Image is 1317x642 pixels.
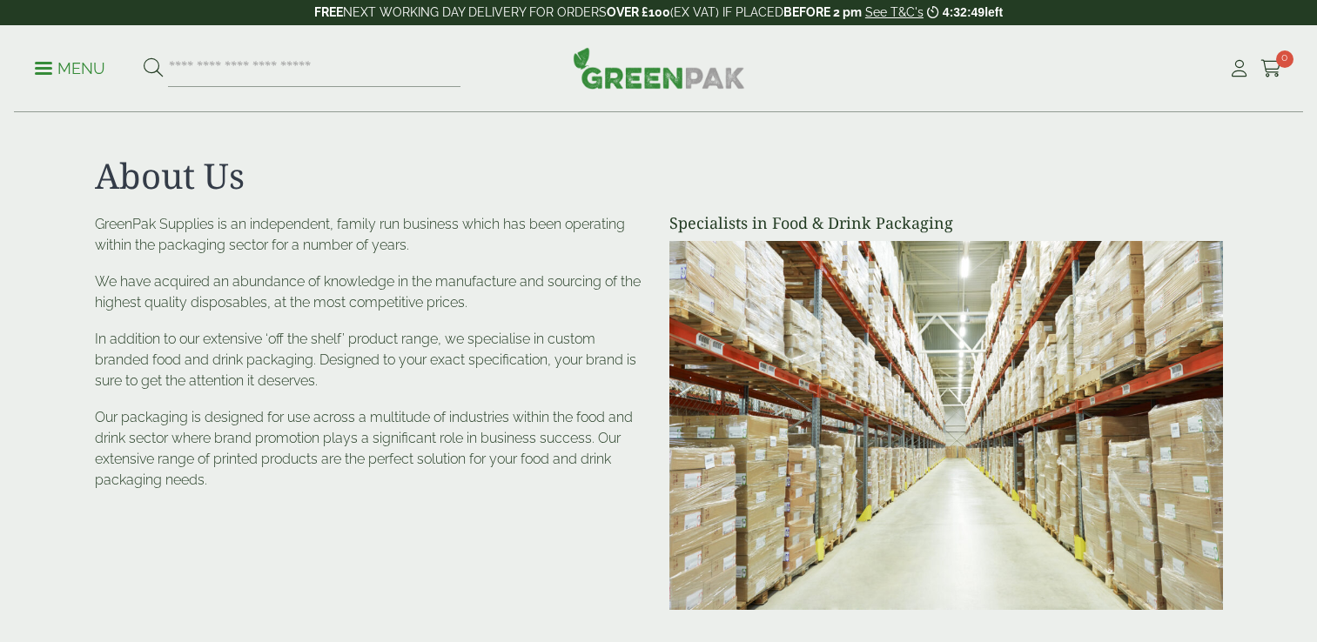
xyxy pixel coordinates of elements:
strong: FREE [314,5,343,19]
a: 0 [1260,56,1282,82]
i: My Account [1228,60,1250,77]
h4: Specialists in Food & Drink Packaging [669,214,1223,233]
span: 4:32:49 [943,5,984,19]
p: Menu [35,58,105,79]
strong: BEFORE 2 pm [783,5,862,19]
img: GreenPak Supplies [573,47,745,89]
h1: About Us [95,155,1223,197]
span: left [984,5,1003,19]
span: 0 [1276,50,1293,68]
strong: OVER £100 [607,5,670,19]
p: GreenPak Supplies is an independent, family run business which has been operating within the pack... [95,214,648,256]
p: We have acquired an abundance of knowledge in the manufacture and sourcing of the highest quality... [95,271,648,313]
a: Menu [35,58,105,76]
a: See T&C's [865,5,924,19]
i: Cart [1260,60,1282,77]
p: Our packaging is designed for use across a multitude of industries within the food and drink sect... [95,407,648,491]
p: In addition to our extensive ‘off the shelf’ product range, we specialise in custom branded food ... [95,329,648,391]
